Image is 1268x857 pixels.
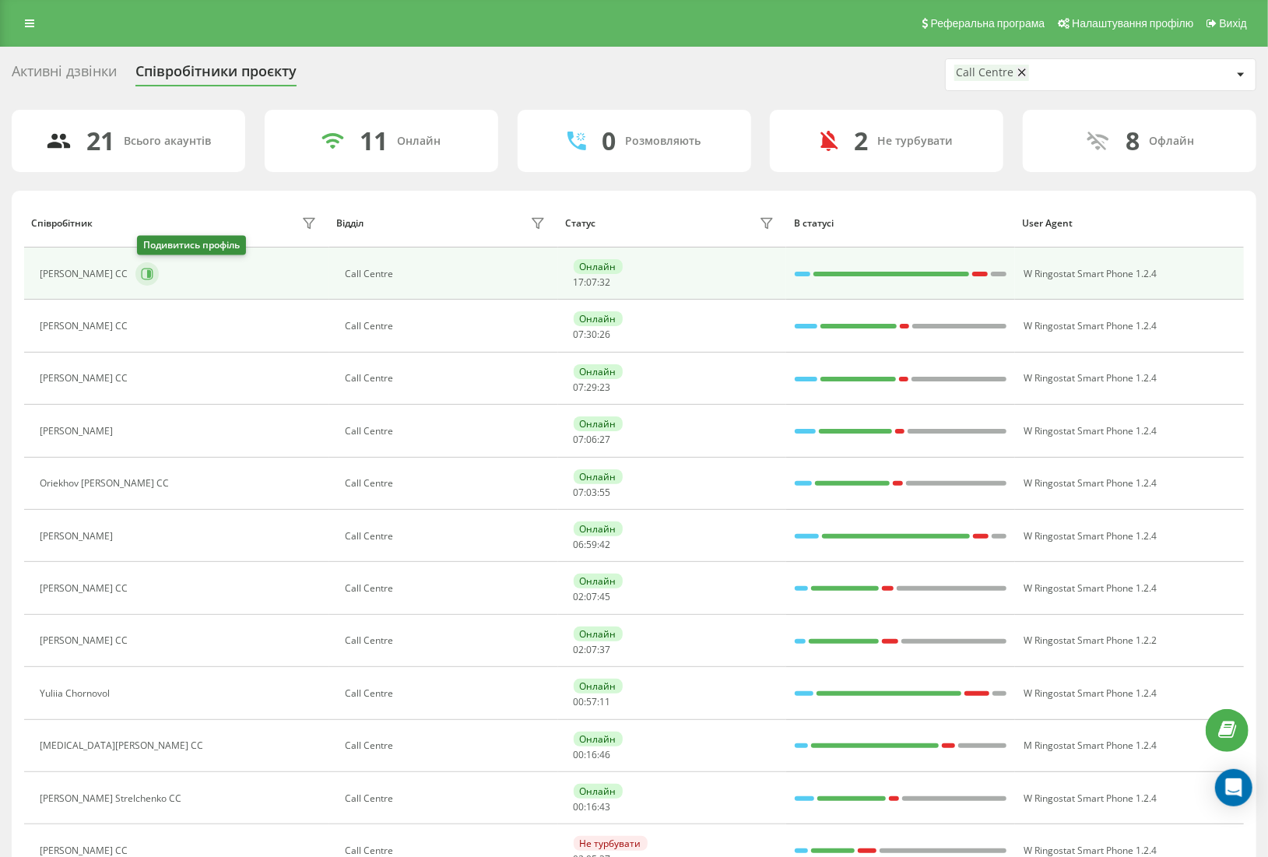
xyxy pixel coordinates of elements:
span: M Ringostat Smart Phone 1.2.4 [1024,739,1157,752]
div: Call Centre [345,740,550,751]
div: Офлайн [1150,135,1195,148]
div: Співробітник [31,218,93,229]
span: W Ringostat Smart Phone 1.2.4 [1024,581,1157,595]
div: 2 [854,126,868,156]
div: Онлайн [574,574,623,588]
span: 07 [574,486,585,499]
div: : : [574,329,611,340]
span: W Ringostat Smart Phone 1.2.2 [1024,634,1157,647]
div: Open Intercom Messenger [1215,769,1252,806]
span: 00 [574,800,585,813]
div: Call Centre [345,269,550,279]
div: Онлайн [574,311,623,326]
div: : : [574,487,611,498]
span: 07 [587,590,598,603]
span: W Ringostat Smart Phone 1.2.4 [1024,319,1157,332]
span: 27 [600,433,611,446]
span: 03 [587,486,598,499]
div: 11 [360,126,388,156]
span: 07 [574,328,585,341]
span: W Ringostat Smart Phone 1.2.4 [1024,267,1157,280]
div: Call Centre [345,478,550,489]
span: Налаштування профілю [1072,17,1193,30]
div: Онлайн [574,732,623,746]
div: Call Centre [345,793,550,804]
div: Всього акаунтів [125,135,212,148]
span: 55 [600,486,611,499]
span: W Ringostat Smart Phone 1.2.4 [1024,687,1157,700]
div: Розмовляють [625,135,701,148]
span: 16 [587,748,598,761]
div: Call Centre [345,531,550,542]
span: W Ringostat Smart Phone 1.2.4 [1024,844,1157,857]
div: : : [574,750,611,760]
div: Співробітники проєкту [135,63,297,87]
span: 57 [587,695,598,708]
span: 30 [587,328,598,341]
div: Онлайн [574,259,623,274]
span: 02 [574,590,585,603]
div: [PERSON_NAME] CC [40,373,132,384]
div: 21 [87,126,115,156]
span: 06 [574,538,585,551]
div: : : [574,697,611,708]
div: 8 [1126,126,1140,156]
div: Call Centre [956,66,1013,79]
span: 23 [600,381,611,394]
span: 42 [600,538,611,551]
span: Реферальна програма [931,17,1045,30]
span: 11 [600,695,611,708]
div: [PERSON_NAME] Strelchenko CC [40,793,185,804]
span: 07 [574,433,585,446]
div: Call Centre [345,583,550,594]
span: 00 [574,748,585,761]
div: Call Centre [345,426,550,437]
div: Call Centre [345,845,550,856]
div: [PERSON_NAME] CC [40,583,132,594]
div: Yuliia Chornovol [40,688,114,699]
div: : : [574,382,611,393]
div: Call Centre [345,373,550,384]
div: : : [574,539,611,550]
span: 06 [587,433,598,446]
div: Онлайн [574,364,623,379]
span: W Ringostat Smart Phone 1.2.4 [1024,371,1157,385]
span: 46 [600,748,611,761]
div: [PERSON_NAME] [40,531,117,542]
div: Call Centre [345,688,550,699]
span: 02 [574,643,585,656]
div: [PERSON_NAME] CC [40,845,132,856]
span: 00 [574,695,585,708]
div: Call Centre [345,321,550,332]
div: Онлайн [574,679,623,694]
div: [PERSON_NAME] [40,426,117,437]
span: W Ringostat Smart Phone 1.2.4 [1024,529,1157,543]
div: : : [574,434,611,445]
span: 43 [600,800,611,813]
div: Відділ [336,218,364,229]
div: Не турбувати [574,836,648,851]
span: Вихід [1220,17,1247,30]
span: W Ringostat Smart Phone 1.2.4 [1024,792,1157,805]
div: : : [574,645,611,655]
div: : : [574,802,611,813]
div: Не турбувати [877,135,953,148]
span: 32 [600,276,611,289]
div: [PERSON_NAME] СС [40,635,132,646]
span: 45 [600,590,611,603]
div: Подивитись профіль [137,236,246,255]
span: 17 [574,276,585,289]
div: Онлайн [574,416,623,431]
div: В статусі [794,218,1008,229]
div: Онлайн [574,784,623,799]
div: : : [574,277,611,288]
div: Статус [565,218,595,229]
div: Онлайн [574,469,623,484]
span: 07 [574,381,585,394]
span: W Ringostat Smart Phone 1.2.4 [1024,476,1157,490]
span: W Ringostat Smart Phone 1.2.4 [1024,424,1157,437]
span: 16 [587,800,598,813]
div: Онлайн [397,135,441,148]
div: 0 [602,126,616,156]
span: 26 [600,328,611,341]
